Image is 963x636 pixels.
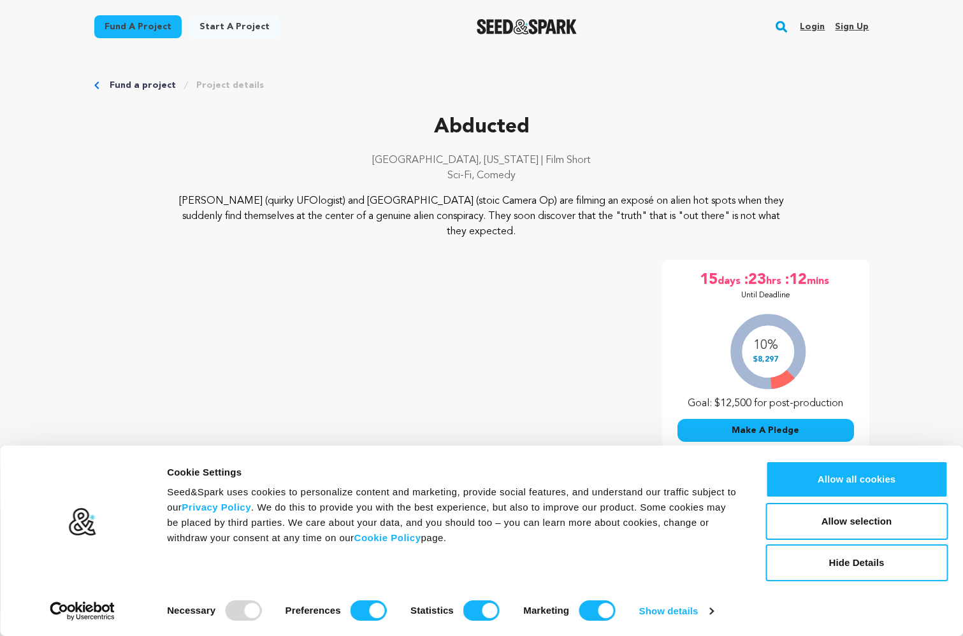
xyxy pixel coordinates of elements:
a: Fund a project [94,15,182,38]
span: mins [807,270,832,290]
a: Cookie Policy [354,532,421,543]
span: hrs [766,270,784,290]
button: Allow selection [765,503,948,540]
span: :23 [743,270,766,290]
a: Usercentrics Cookiebot - opens in a new window [27,602,138,621]
a: Sign up [835,17,869,37]
a: Fund a project [110,79,176,92]
p: Until Deadline [741,290,790,300]
a: Privacy Policy [182,502,251,512]
strong: Marketing [523,605,569,616]
button: Allow all cookies [765,461,948,498]
strong: Statistics [410,605,454,616]
button: Hide Details [765,544,948,581]
img: logo [68,507,97,537]
p: [PERSON_NAME] (quirky UFOlogist) and [GEOGRAPHIC_DATA] (stoic Camera Op) are filming an exposé on... [171,194,792,239]
button: Make A Pledge [677,419,854,442]
strong: Preferences [286,605,341,616]
a: Login [800,17,825,37]
span: :12 [784,270,807,290]
strong: Necessary [167,605,215,616]
a: Project details [196,79,264,92]
div: Cookie Settings [167,465,737,480]
p: [GEOGRAPHIC_DATA], [US_STATE] | Film Short [94,153,869,168]
span: days [718,270,743,290]
span: 15 [700,270,718,290]
a: Seed&Spark Homepage [477,19,577,34]
img: Seed&Spark Logo Dark Mode [477,19,577,34]
div: Seed&Spark uses cookies to personalize content and marketing, provide social features, and unders... [167,484,737,546]
p: Sci-Fi, Comedy [94,168,869,183]
p: Abducted [94,112,869,143]
a: Start a project [189,15,280,38]
a: Show details [639,602,713,621]
div: Breadcrumb [94,79,869,92]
